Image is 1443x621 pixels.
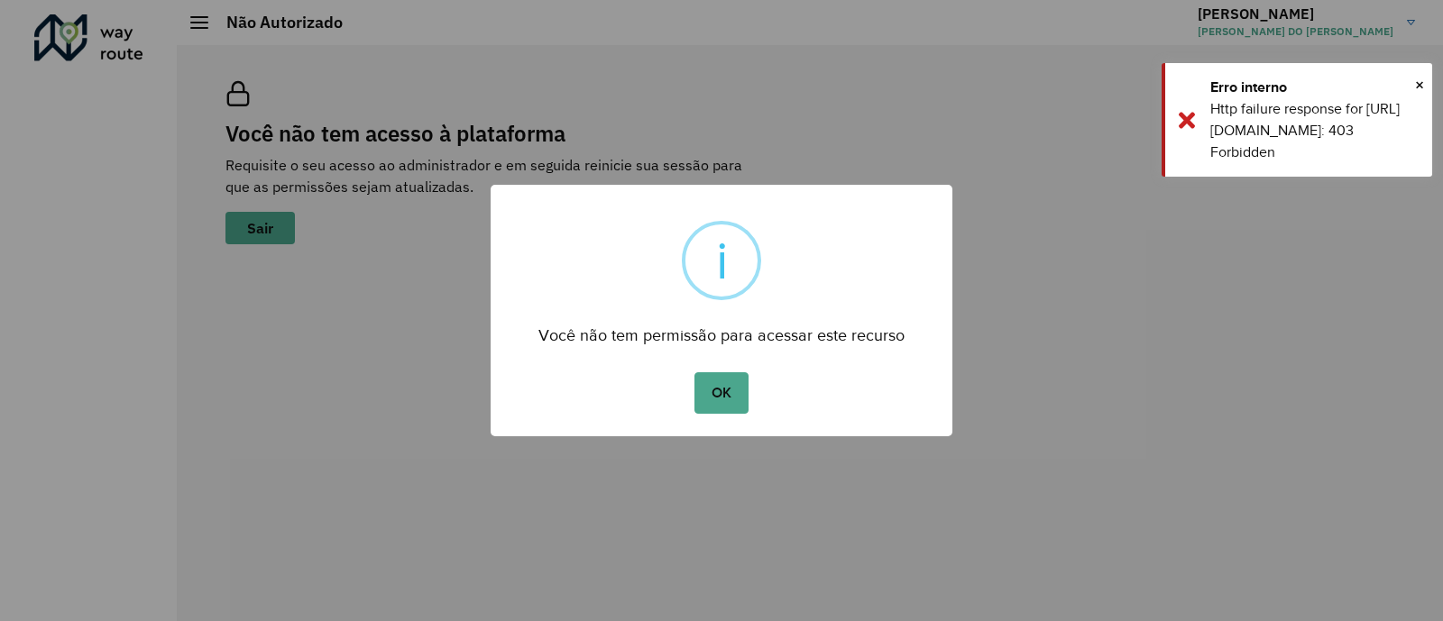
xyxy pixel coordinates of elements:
[694,372,748,414] button: OK
[716,224,728,297] div: i
[491,309,952,350] div: Você não tem permissão para acessar este recurso
[1415,71,1424,98] span: ×
[1210,77,1419,98] div: Erro interno
[1415,71,1424,98] button: Close
[1210,98,1419,163] div: Http failure response for [URL][DOMAIN_NAME]: 403 Forbidden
